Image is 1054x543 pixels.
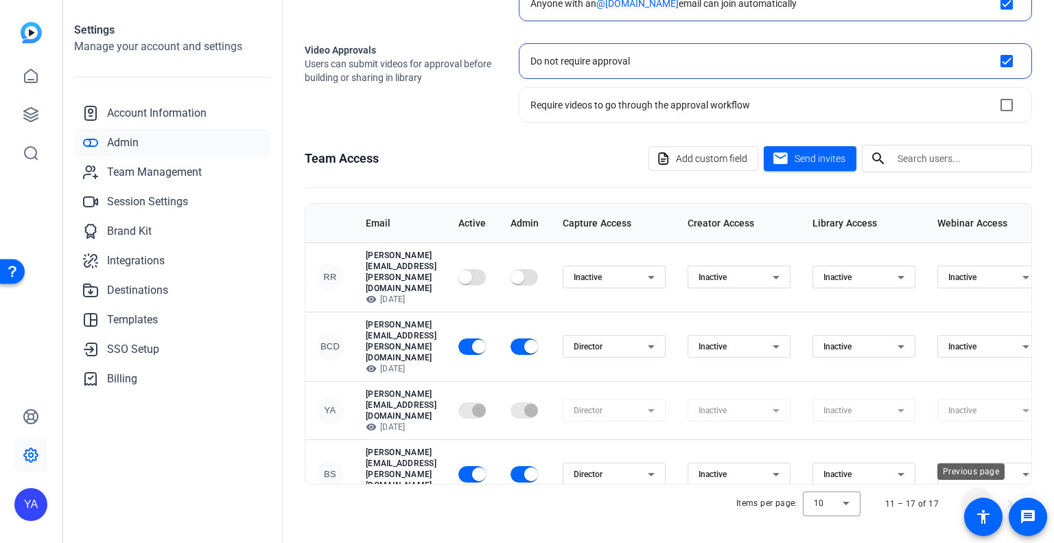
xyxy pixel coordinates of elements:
button: Previous page [961,487,994,520]
span: Billing [107,371,137,387]
span: Inactive [699,342,727,351]
span: Destinations [107,282,168,299]
span: Inactive [823,342,852,351]
th: Creator Access [677,204,801,242]
h2: Manage your account and settings [74,38,271,55]
button: Send invites [764,146,856,171]
div: 11 – 17 of 17 [885,497,939,511]
span: Inactive [823,470,852,479]
span: Inactive [574,273,602,282]
span: Director [574,342,602,351]
div: YA [14,488,47,521]
span: Team Management [107,164,202,181]
span: Integrations [107,253,165,269]
span: Session Settings [107,194,188,210]
div: RR [316,264,344,291]
div: Do not require approval [530,54,630,68]
span: Director [574,470,602,479]
a: Billing [74,365,271,393]
button: Add custom field [648,146,758,171]
p: [DATE] [366,421,436,432]
div: BCD [316,333,344,360]
th: Library Access [801,204,926,242]
a: SSO Setup [74,336,271,363]
p: [PERSON_NAME][EMAIL_ADDRESS][PERSON_NAME][DOMAIN_NAME] [366,250,436,294]
img: blue-gradient.svg [21,22,42,43]
span: SSO Setup [107,341,159,358]
a: Admin [74,129,271,157]
div: YA [316,397,344,424]
a: Templates [74,306,271,334]
mat-icon: visibility [366,421,377,432]
h1: Team Access [305,149,379,168]
a: Brand Kit [74,218,271,245]
span: Inactive [699,470,727,479]
a: Integrations [74,247,271,275]
th: Webinar Access [926,204,1051,242]
p: [PERSON_NAME][EMAIL_ADDRESS][PERSON_NAME][DOMAIN_NAME] [366,319,436,363]
a: Destinations [74,277,271,304]
span: Brand Kit [107,223,152,240]
span: Inactive [823,273,852,282]
mat-icon: accessibility [975,509,992,525]
div: Items per page: [736,496,797,510]
div: BS [316,461,344,488]
button: Next page [994,487,1027,520]
p: [DATE] [366,363,436,374]
th: Admin [500,204,552,242]
div: Require videos to go through the approval workflow [530,98,750,112]
p: [PERSON_NAME][EMAIL_ADDRESS][DOMAIN_NAME] [366,389,436,421]
mat-icon: search [862,150,895,167]
span: Users can submit videos for approval before building or sharing in library [305,57,497,84]
h2: Video Approvals [305,43,497,57]
mat-icon: visibility [366,294,377,305]
span: Templates [107,312,158,328]
span: Account Information [107,105,207,122]
span: Add custom field [676,146,747,172]
div: Previous page [937,463,1005,480]
input: Search users... [898,150,1021,167]
span: Inactive [948,273,976,282]
p: [PERSON_NAME][EMAIL_ADDRESS][PERSON_NAME][DOMAIN_NAME] [366,447,436,491]
span: Send invites [795,152,845,166]
span: Admin [107,135,139,151]
h1: Settings [74,22,271,38]
th: Capture Access [552,204,677,242]
th: Email [355,204,447,242]
p: [DATE] [366,294,436,305]
mat-icon: message [1020,509,1036,525]
th: Active [447,204,500,242]
a: Session Settings [74,188,271,216]
a: Team Management [74,159,271,186]
a: Account Information [74,100,271,127]
span: Inactive [699,273,727,282]
mat-icon: visibility [366,363,377,374]
mat-icon: mail [772,150,789,167]
span: Inactive [948,342,976,351]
